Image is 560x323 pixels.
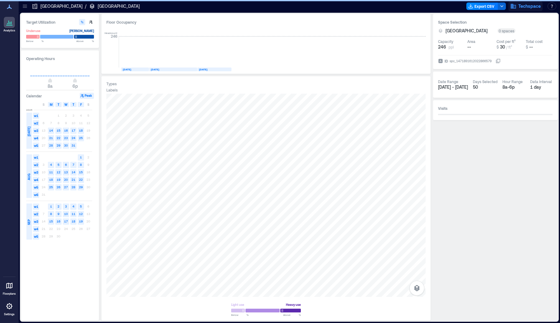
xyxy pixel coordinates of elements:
[64,143,68,147] text: 30
[438,39,453,44] div: Capacity
[80,204,82,208] text: 5
[57,185,60,189] text: 26
[49,170,53,174] text: 11
[3,29,15,32] p: Analytics
[64,219,68,223] text: 17
[49,129,53,132] text: 14
[72,102,74,107] span: T
[57,129,60,132] text: 15
[80,102,82,107] span: F
[57,219,60,223] text: 16
[497,39,516,44] div: Cost per ft²
[40,3,82,9] p: [GEOGRAPHIC_DATA]
[69,28,94,34] div: [PERSON_NAME]
[123,68,131,71] text: [DATE]
[231,302,244,308] div: Light use
[33,233,39,240] span: w5
[87,102,89,107] span: S
[33,184,39,190] span: w5
[438,19,553,25] h3: Space Selection
[500,44,505,49] span: 30
[79,178,83,181] text: 22
[496,59,501,63] button: IDspc_1471891612022866579
[466,2,498,10] button: Export CSV
[438,44,446,50] span: 246
[33,143,39,149] span: w5
[57,170,60,174] text: 12
[26,108,32,112] span: 2025
[502,79,523,84] div: Hour Range
[502,84,525,90] div: 8a - 6p
[26,39,44,43] span: Below %
[64,178,68,181] text: 20
[50,163,52,166] text: 4
[72,185,75,189] text: 28
[26,55,94,62] h3: Operating Hours
[4,312,15,316] p: Settings
[530,79,552,84] div: Data Interval
[33,128,39,134] span: w3
[58,102,59,107] span: T
[438,84,468,90] span: [DATE] - [DATE]
[438,79,458,84] div: Date Range
[48,83,53,89] span: 8a
[57,136,60,140] text: 22
[65,204,67,208] text: 3
[446,28,495,34] button: [GEOGRAPHIC_DATA]
[33,154,39,161] span: w1
[57,143,60,147] text: 29
[79,129,83,132] text: 18
[57,178,60,181] text: 19
[72,178,75,181] text: 21
[79,136,83,140] text: 25
[80,163,82,166] text: 8
[497,45,499,49] span: $
[49,219,53,223] text: 15
[33,226,39,232] span: w4
[518,3,541,9] span: Techspace
[26,93,42,99] h3: Calendar
[49,136,53,140] text: 21
[58,204,59,208] text: 2
[64,136,68,140] text: 23
[526,45,528,49] span: $
[151,68,159,71] text: [DATE]
[497,28,516,33] div: 0 spaces
[2,299,17,318] a: Settings
[473,79,497,84] div: Days Selected
[33,192,39,198] span: w6
[283,313,301,317] span: Above %
[72,83,78,89] span: 6p
[58,163,59,166] text: 5
[106,81,117,86] div: Types
[72,163,74,166] text: 7
[199,68,208,71] text: [DATE]
[438,44,465,50] button: 246 ppl
[473,84,497,90] div: 50
[497,44,523,50] button: $ 30 / ft²
[530,84,553,90] div: 1 day
[98,3,140,9] p: [GEOGRAPHIC_DATA]
[33,169,39,176] span: w3
[446,28,488,34] span: [GEOGRAPHIC_DATA]
[33,120,39,126] span: w2
[2,15,17,34] a: Analytics
[33,135,39,141] span: w4
[449,58,492,64] div: spc_1471891612022866579
[26,19,94,25] h3: Target Utilization
[33,162,39,168] span: w2
[79,170,83,174] text: 15
[65,163,67,166] text: 6
[80,155,82,159] text: 1
[467,44,471,49] span: --
[438,105,553,111] h3: Visits
[72,170,75,174] text: 14
[106,19,426,25] div: Floor Occupancy
[80,93,94,99] button: Peak
[33,177,39,183] span: w4
[64,185,68,189] text: 27
[76,39,94,43] span: Above %
[26,219,31,225] span: SEP
[467,39,475,44] div: Area
[79,219,83,223] text: 19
